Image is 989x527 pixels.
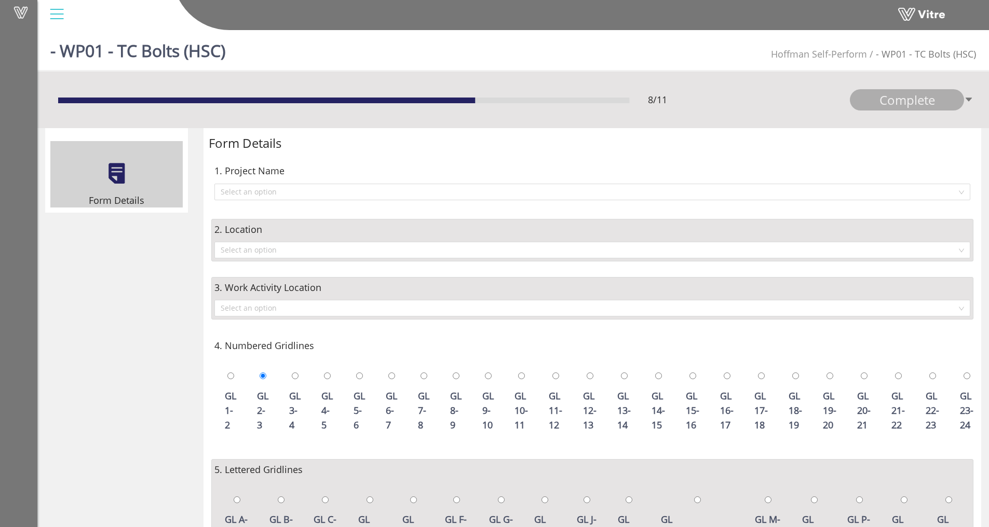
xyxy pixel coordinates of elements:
[450,389,462,433] div: GL 8-9
[321,389,333,433] div: GL 4-5
[214,280,321,295] span: 3. Work Activity Location
[964,89,973,110] span: caret-down
[418,389,429,433] div: GL 7-8
[867,47,976,61] li: - WP01 - TC Bolts (HSC)
[289,389,301,433] div: GL 3-4
[771,48,867,60] span: 210
[386,389,397,433] div: GL 6-7
[720,389,734,433] div: GL 16-17
[214,222,262,237] span: 2. Location
[214,163,284,178] span: 1. Project Name
[857,389,871,433] div: GL 20-21
[214,462,303,477] span: 5. Lettered Gridlines
[257,389,268,433] div: GL 2-3
[926,389,939,433] div: GL 22-23
[549,389,562,433] div: GL 11-12
[354,389,365,433] div: GL 5-6
[652,389,665,433] div: GL 14-15
[891,389,905,433] div: GL 21-22
[482,389,494,433] div: GL 9-10
[50,26,225,70] h1: - WP01 - TC Bolts (HSC)
[225,389,236,433] div: GL 1-2
[50,193,183,207] div: Form Details
[960,389,973,433] div: GL 23-24
[648,92,667,107] span: 8 / 11
[583,389,597,433] div: GL 12-13
[617,389,631,433] div: GL 13-14
[686,389,699,433] div: GL 15-16
[789,389,802,433] div: GL 18-19
[823,389,836,433] div: GL 19-20
[514,389,528,433] div: GL 10-11
[214,338,314,353] span: 4. Numbered Gridlines
[209,133,976,153] div: Form Details
[754,389,768,433] div: GL 17-18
